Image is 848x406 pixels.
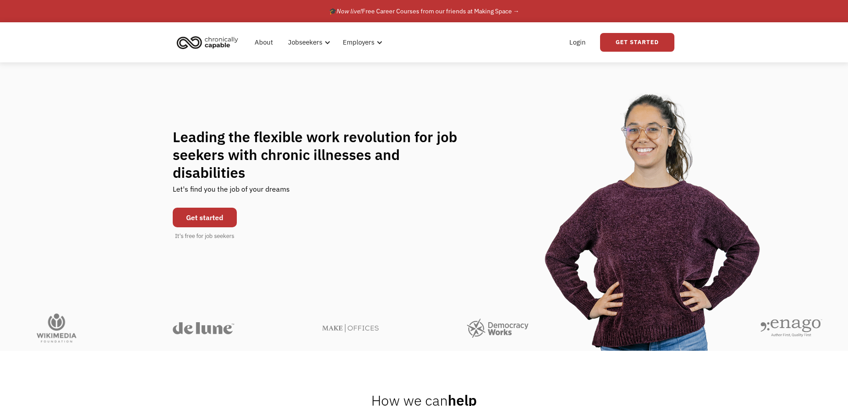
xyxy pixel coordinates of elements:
a: Login [564,28,591,57]
div: It's free for job seekers [175,232,234,241]
img: Chronically Capable logo [174,33,241,52]
div: Jobseekers [283,28,333,57]
div: Jobseekers [288,37,322,48]
a: Get Started [600,33,674,52]
div: Employers [337,28,385,57]
a: Get started [173,208,237,227]
div: Employers [343,37,374,48]
h1: Leading the flexible work revolution for job seekers with chronic illnesses and disabilities [173,128,475,181]
a: About [249,28,278,57]
a: home [174,33,245,52]
div: Let's find you the job of your dreams [173,181,290,203]
div: 🎓 Free Career Courses from our friends at Making Space → [329,6,519,16]
em: Now live! [337,7,362,15]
